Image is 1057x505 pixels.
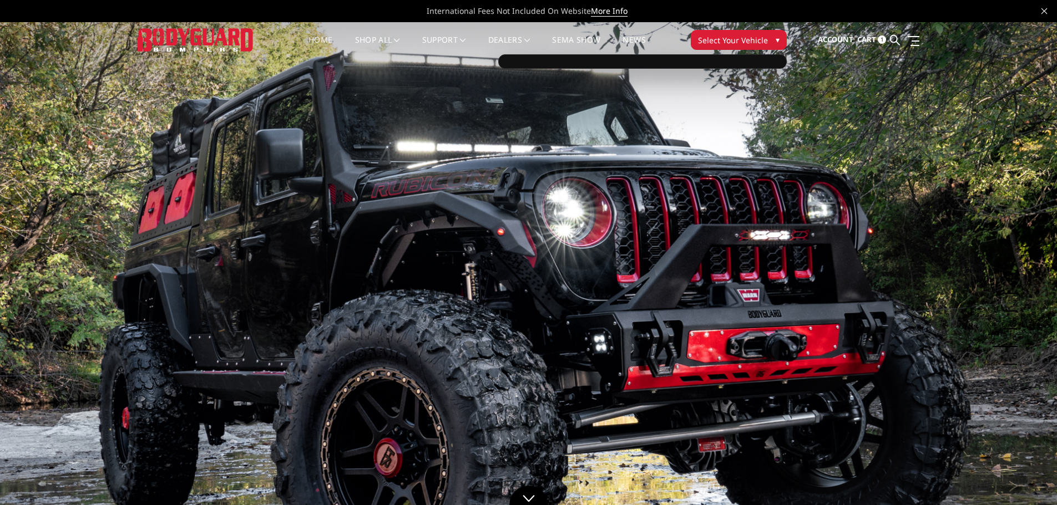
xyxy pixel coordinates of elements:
span: Select Your Vehicle [698,34,768,46]
button: 4 of 5 [1006,329,1017,347]
span: Account [818,34,853,44]
img: BODYGUARD BUMPERS [138,28,254,51]
a: News [623,36,645,58]
span: 1 [878,35,886,44]
a: Click to Down [509,486,548,505]
button: 2 of 5 [1006,294,1017,312]
a: SEMA Show [552,36,600,58]
a: Cart 1 [857,25,886,55]
button: 1 of 5 [1006,276,1017,294]
a: shop all [355,36,400,58]
a: More Info [591,6,628,17]
a: Dealers [488,36,530,58]
a: Home [308,36,332,58]
span: Cart [857,34,876,44]
button: 3 of 5 [1006,312,1017,329]
a: Account [818,25,853,55]
span: ▾ [776,34,780,45]
button: Select Your Vehicle [691,30,787,50]
button: 5 of 5 [1006,347,1017,365]
a: Support [422,36,466,58]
